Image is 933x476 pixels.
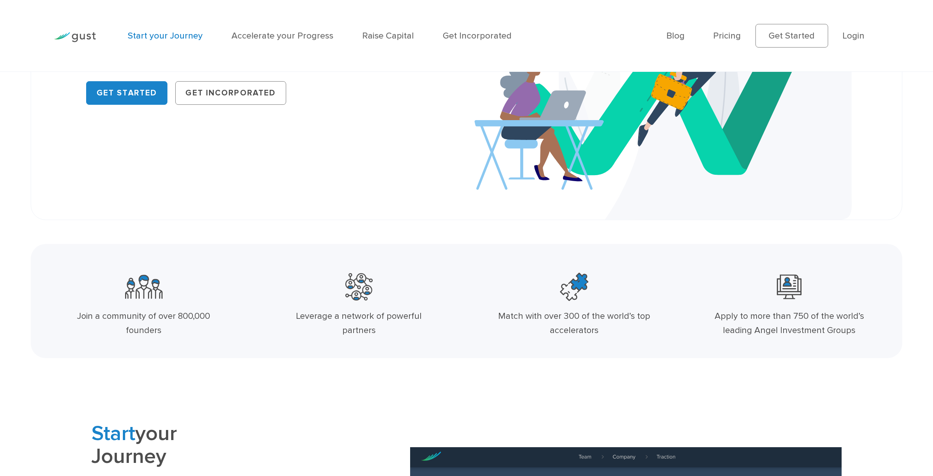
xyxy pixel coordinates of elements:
[713,30,741,41] a: Pricing
[755,24,828,48] a: Get Started
[666,30,685,41] a: Blog
[64,309,224,337] div: Join a community of over 800,000 founders
[494,309,654,337] div: Match with over 300 of the world’s top accelerators
[91,421,135,446] span: Start
[362,30,414,41] a: Raise Capital
[842,30,864,41] a: Login
[175,81,286,105] a: Get Incorporated
[560,269,588,305] img: Top Accelerators
[777,269,802,305] img: Leading Angel Investment
[54,32,96,42] img: Gust Logo
[709,309,869,337] div: Apply to more than 750 of the world’s leading Angel Investment Groups
[128,30,203,41] a: Start your Journey
[91,422,354,468] h2: your Journey
[125,269,163,305] img: Community Founders
[279,309,439,337] div: Leverage a network of powerful partners
[443,30,512,41] a: Get Incorporated
[86,81,167,105] a: Get Started
[231,30,333,41] a: Accelerate your Progress
[345,269,373,305] img: Powerful Partners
